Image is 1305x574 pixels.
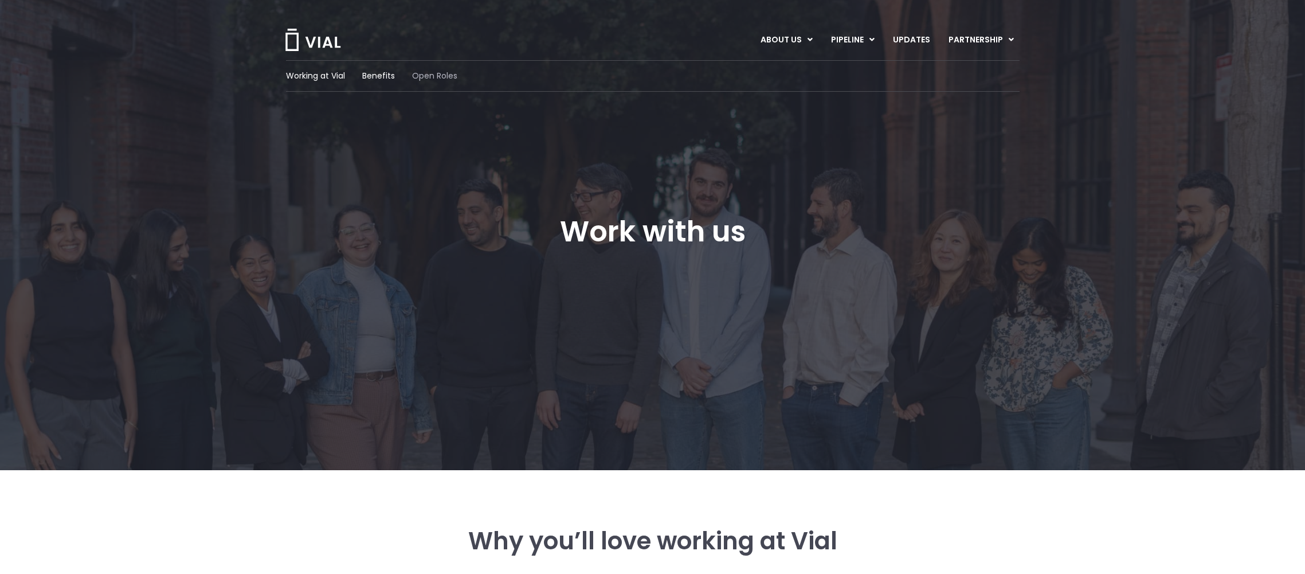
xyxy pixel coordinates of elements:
a: ABOUT USMenu Toggle [751,30,821,50]
h3: Why you’ll love working at Vial [348,528,957,555]
a: UPDATES [884,30,939,50]
a: Benefits [362,70,395,82]
a: PIPELINEMenu Toggle [822,30,883,50]
img: Vial Logo [284,29,342,51]
a: PARTNERSHIPMenu Toggle [939,30,1023,50]
h1: Work with us [560,215,746,248]
a: Working at Vial [286,70,345,82]
a: Open Roles [412,70,457,82]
